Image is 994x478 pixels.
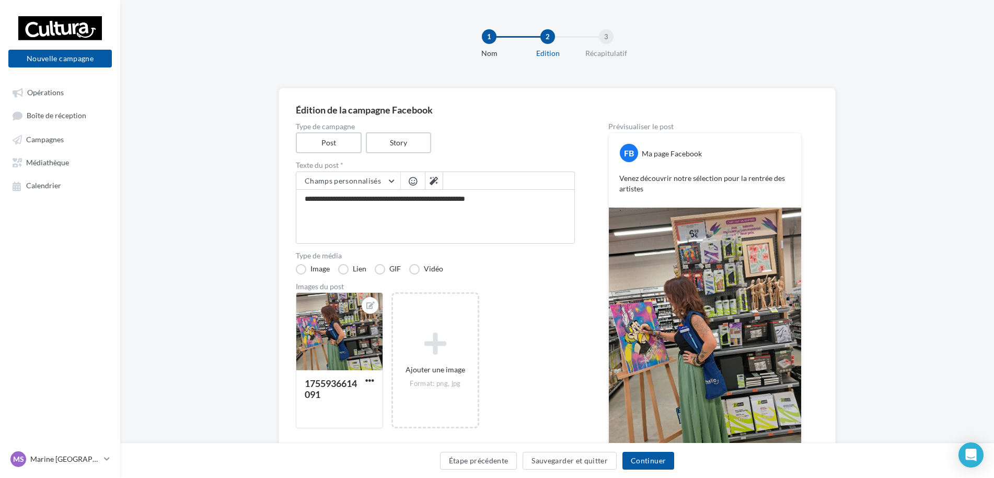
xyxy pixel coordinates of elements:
[26,135,64,144] span: Campagnes
[440,452,517,470] button: Étape précédente
[305,176,381,185] span: Champs personnalisés
[27,111,86,120] span: Boîte de réception
[6,106,114,125] a: Boîte de réception
[8,50,112,67] button: Nouvelle campagne
[26,181,61,190] span: Calendrier
[296,252,575,259] label: Type de média
[305,378,357,400] div: 1755936614091
[6,130,114,149] a: Campagnes
[13,454,24,464] span: MS
[338,264,366,275] label: Lien
[608,123,802,130] div: Prévisualiser le post
[620,144,638,162] div: FB
[6,153,114,172] a: Médiathèque
[296,123,575,130] label: Type de campagne
[540,29,555,44] div: 2
[296,132,362,153] label: Post
[296,162,575,169] label: Texte du post *
[296,264,330,275] label: Image
[296,283,575,290] div: Images du post
[514,48,581,59] div: Edition
[409,264,443,275] label: Vidéo
[6,83,114,101] a: Opérations
[8,449,112,469] a: MS Marine [GEOGRAPHIC_DATA]
[482,29,496,44] div: 1
[958,442,984,468] div: Open Intercom Messenger
[523,452,617,470] button: Sauvegarder et quitter
[599,29,614,44] div: 3
[622,452,674,470] button: Continuer
[456,48,523,59] div: Nom
[642,149,702,159] div: Ma page Facebook
[6,176,114,195] a: Calendrier
[26,158,69,167] span: Médiathèque
[375,264,401,275] label: GIF
[366,132,432,153] label: Story
[296,105,818,115] div: Édition de la campagne Facebook
[30,454,100,464] p: Marine [GEOGRAPHIC_DATA]
[619,173,791,194] p: Venez découvrir notre sélection pour la rentrée des artistes
[296,172,400,190] button: Champs personnalisés
[573,48,640,59] div: Récapitulatif
[27,88,64,97] span: Opérations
